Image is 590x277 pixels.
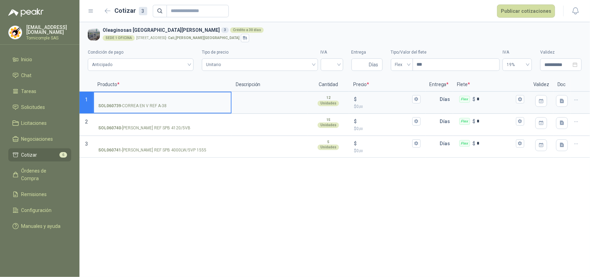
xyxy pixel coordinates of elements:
strong: SOL060739 [98,103,121,109]
div: Flex [459,96,470,103]
span: 2 [85,119,88,124]
span: 1 [85,97,88,102]
label: Tipo de precio [202,49,318,56]
span: 0 [356,126,363,131]
button: Flex $ [516,139,524,148]
span: Inicio [21,56,32,63]
label: Condición de pago [88,49,194,56]
div: 3 [221,27,229,33]
button: $$0,00 [412,139,421,148]
div: 3 [139,7,147,15]
p: Días [440,137,453,150]
strong: SOL060740 [98,125,121,131]
p: $ [473,140,476,147]
p: 15 [326,117,330,123]
img: Company Logo [9,26,22,39]
span: Solicitudes [21,103,45,111]
p: Entrega [425,78,453,92]
span: 6 [59,152,67,158]
label: Tipo/Valor del flete [391,49,500,56]
input: $$0,00 [358,96,411,102]
p: 5 [327,139,329,145]
h2: Cotizar [115,6,147,16]
span: 19% [507,59,528,70]
input: Flex $ [477,119,515,124]
p: $ [354,95,357,103]
span: Negociaciones [21,135,53,143]
span: Días [369,59,378,71]
a: Configuración [8,204,71,217]
button: Flex $ [516,95,524,103]
p: Doc [553,78,571,92]
p: $ [354,148,420,154]
input: Flex $ [477,141,515,146]
p: Validez [529,78,553,92]
a: Remisiones [8,188,71,201]
p: [STREET_ADDRESS] - [136,36,240,40]
p: $ [354,103,420,110]
input: SOL060740-[PERSON_NAME] REF SPB 4120/5VB [98,119,227,124]
p: 12 [326,95,330,101]
input: SOL060741-[PERSON_NAME] REF SPB 4000LW/5VP 1555 [98,141,227,146]
button: $$0,00 [412,117,421,126]
strong: SOL060741 [98,147,121,154]
span: Licitaciones [21,119,47,127]
a: Licitaciones [8,117,71,130]
div: Flex [459,140,470,147]
span: Anticipado [92,59,189,70]
label: IVA [321,49,343,56]
p: $ [473,118,476,125]
span: Chat [21,72,32,79]
span: Unitario [206,59,313,70]
div: Flex [459,118,470,125]
img: Company Logo [88,28,100,40]
a: Negociaciones [8,132,71,146]
p: - [PERSON_NAME] REF SPB 4120/5VB [98,125,190,131]
span: Órdenes de Compra [21,167,65,182]
p: $ [354,140,357,147]
span: ,00 [359,105,363,109]
span: Cotizar [21,151,37,159]
label: IVA [503,49,532,56]
a: Manuales y ayuda [8,220,71,233]
span: 0 [356,148,363,153]
p: Flete [453,78,529,92]
p: Producto [93,78,232,92]
span: 0 [356,104,363,109]
div: Unidades [318,101,339,106]
span: Remisiones [21,191,47,198]
span: ,00 [359,127,363,131]
p: - CORREA EN V REF A-38 [98,103,167,109]
span: Configuración [21,206,52,214]
div: Unidades [318,145,339,150]
span: Manuales y ayuda [21,222,61,230]
p: $ [354,118,357,125]
span: Tareas [21,87,37,95]
div: SEDE 1 OFICINA [103,35,135,41]
label: Entrega [352,49,383,56]
p: Tornicomple SAS [26,36,71,40]
p: Días [440,92,453,106]
p: $ [473,95,476,103]
a: Inicio [8,53,71,66]
p: Descripción [232,78,308,92]
p: Días [440,114,453,128]
img: Logo peakr [8,8,44,17]
span: 3 [85,141,88,147]
span: Flex [395,59,409,70]
a: Cotizar6 [8,148,71,161]
p: - [PERSON_NAME] REF SPB 4000LW/5VP 1555 [98,147,206,154]
button: Publicar cotizaciones [497,4,555,18]
a: Chat [8,69,71,82]
p: Cantidad [308,78,349,92]
button: $$0,00 [412,95,421,103]
div: Crédito a 30 días [230,27,264,33]
p: $ [354,126,420,132]
strong: Cali , [PERSON_NAME][GEOGRAPHIC_DATA] [168,36,240,40]
button: Flex $ [516,117,524,126]
p: [EMAIL_ADDRESS][DOMAIN_NAME] [26,25,71,35]
input: $$0,00 [358,141,411,146]
span: ,00 [359,149,363,153]
p: Precio [349,78,425,92]
label: Validez [540,49,582,56]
